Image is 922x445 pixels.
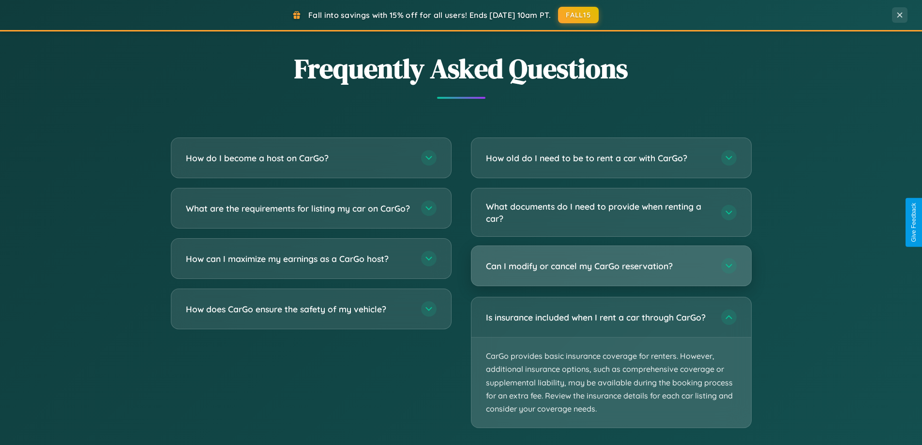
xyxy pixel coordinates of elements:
[471,338,751,428] p: CarGo provides basic insurance coverage for renters. However, additional insurance options, such ...
[486,260,711,272] h3: Can I modify or cancel my CarGo reservation?
[186,152,411,164] h3: How do I become a host on CarGo?
[558,7,599,23] button: FALL15
[186,202,411,215] h3: What are the requirements for listing my car on CarGo?
[910,203,917,242] div: Give Feedback
[186,303,411,315] h3: How does CarGo ensure the safety of my vehicle?
[486,311,711,323] h3: Is insurance included when I rent a car through CarGo?
[486,152,711,164] h3: How old do I need to be to rent a car with CarGo?
[186,253,411,265] h3: How can I maximize my earnings as a CarGo host?
[486,200,711,224] h3: What documents do I need to provide when renting a car?
[171,50,752,87] h2: Frequently Asked Questions
[308,10,551,20] span: Fall into savings with 15% off for all users! Ends [DATE] 10am PT.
